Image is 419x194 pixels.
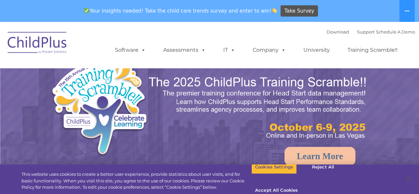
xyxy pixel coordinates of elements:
button: Reject All [302,160,344,174]
span: Take Survey [285,5,314,17]
a: Company [246,43,292,57]
img: ✅ [84,8,89,13]
a: Software [108,43,152,57]
img: 👏 [272,8,277,13]
a: Schedule A Demo [376,29,415,34]
font: | [327,29,415,34]
a: Support [357,29,375,34]
a: University [297,43,337,57]
a: Download [327,29,349,34]
img: ChildPlus by Procare Solutions [4,27,71,60]
a: Take Survey [281,5,318,17]
a: IT [217,43,242,57]
a: Training Scramble!! [341,43,404,57]
span: Your insights needed! Take the child care trends survey and enter to win! [81,4,280,17]
a: Learn More [285,147,355,165]
div: This website uses cookies to create a better user experience, provide statistics about user visit... [22,171,251,191]
button: Close [401,171,416,186]
button: Cookies Settings [251,160,297,174]
a: Assessments [157,43,212,57]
